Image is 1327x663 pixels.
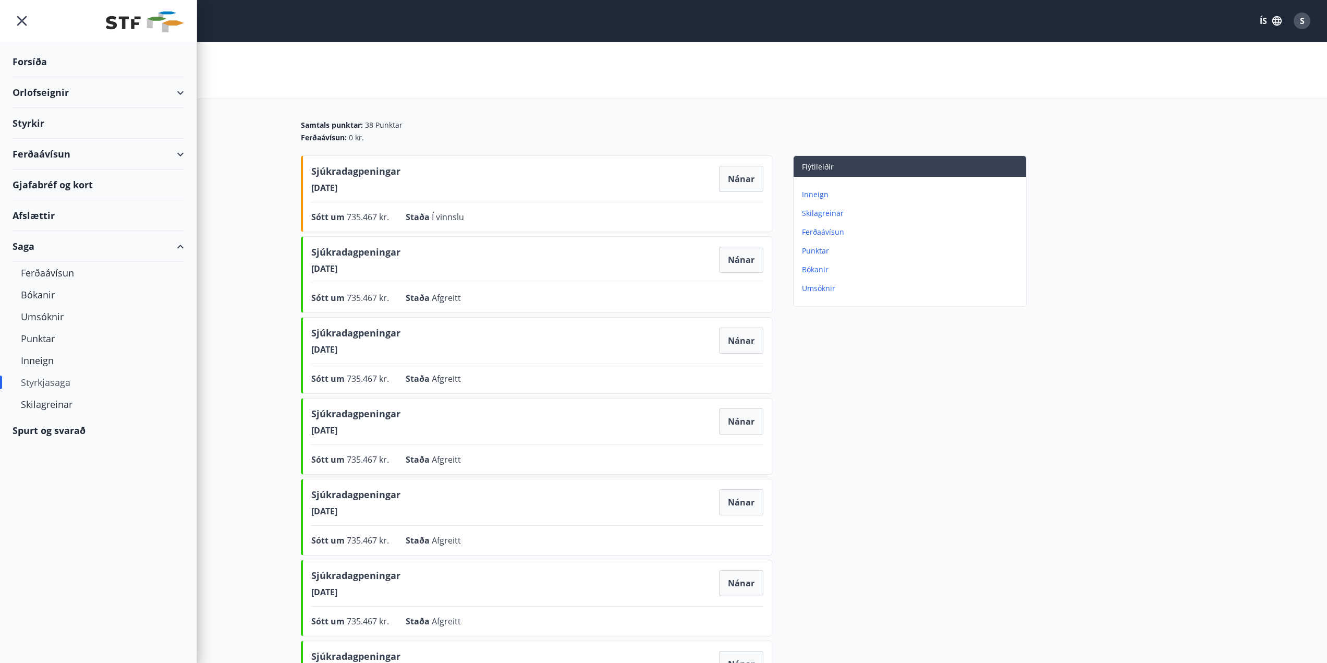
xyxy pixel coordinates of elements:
[311,505,400,517] span: [DATE]
[802,264,1022,275] p: Bókanir
[21,349,176,371] div: Inneign
[802,246,1022,256] p: Punktar
[347,292,389,304] span: 735.467 kr.
[13,108,184,139] div: Styrkir
[347,454,389,465] span: 735.467 kr.
[406,616,432,627] span: Staða
[432,616,461,627] span: Afgreitt
[301,120,363,130] span: Samtals punktar :
[719,408,763,435] button: Nánar
[406,535,432,546] span: Staða
[719,489,763,515] button: Nánar
[406,211,432,223] span: Staða
[13,46,184,77] div: Forsíða
[406,292,432,304] span: Staða
[802,227,1022,237] p: Ferðaávísun
[311,407,400,425] span: Sjúkradagpeningar
[1300,15,1305,27] span: S
[1254,11,1287,30] button: ÍS
[311,164,400,182] span: Sjúkradagpeningar
[406,454,432,465] span: Staða
[311,245,400,263] span: Sjúkradagpeningar
[311,616,347,627] span: Sótt um
[719,570,763,596] button: Nánar
[13,11,31,30] button: menu
[311,344,400,355] span: [DATE]
[311,535,347,546] span: Sótt um
[311,326,400,344] span: Sjúkradagpeningar
[21,284,176,306] div: Bókanir
[432,292,461,304] span: Afgreitt
[13,170,184,200] div: Gjafabréf og kort
[432,454,461,465] span: Afgreitt
[311,211,347,223] span: Sótt um
[13,231,184,262] div: Saga
[432,373,461,384] span: Afgreitt
[311,454,347,465] span: Sótt um
[719,328,763,354] button: Nánar
[21,371,176,393] div: Styrkjasaga
[311,569,400,586] span: Sjúkradagpeningar
[21,262,176,284] div: Ferðaávísun
[802,162,834,172] span: Flýtileiðir
[347,373,389,384] span: 735.467 kr.
[21,306,176,328] div: Umsóknir
[432,535,461,546] span: Afgreitt
[406,373,432,384] span: Staða
[13,415,184,445] div: Spurt og svarað
[719,166,763,192] button: Nánar
[106,11,184,32] img: union_logo
[802,208,1022,219] p: Skilagreinar
[13,139,184,170] div: Ferðaávísun
[432,211,464,223] span: Í vinnslu
[802,283,1022,294] p: Umsóknir
[311,488,400,505] span: Sjúkradagpeningar
[21,393,176,415] div: Skilagreinar
[311,292,347,304] span: Sótt um
[347,211,389,223] span: 735.467 kr.
[13,77,184,108] div: Orlofseignir
[719,247,763,273] button: Nánar
[13,200,184,231] div: Afslættir
[311,425,400,436] span: [DATE]
[347,535,389,546] span: 735.467 kr.
[1289,8,1314,33] button: S
[347,616,389,627] span: 735.467 kr.
[365,120,403,130] span: 38 Punktar
[311,263,400,274] span: [DATE]
[311,373,347,384] span: Sótt um
[21,328,176,349] div: Punktar
[349,132,364,143] span: 0 kr.
[311,586,400,598] span: [DATE]
[311,182,400,194] span: [DATE]
[802,189,1022,200] p: Inneign
[301,132,347,143] span: Ferðaávísun :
